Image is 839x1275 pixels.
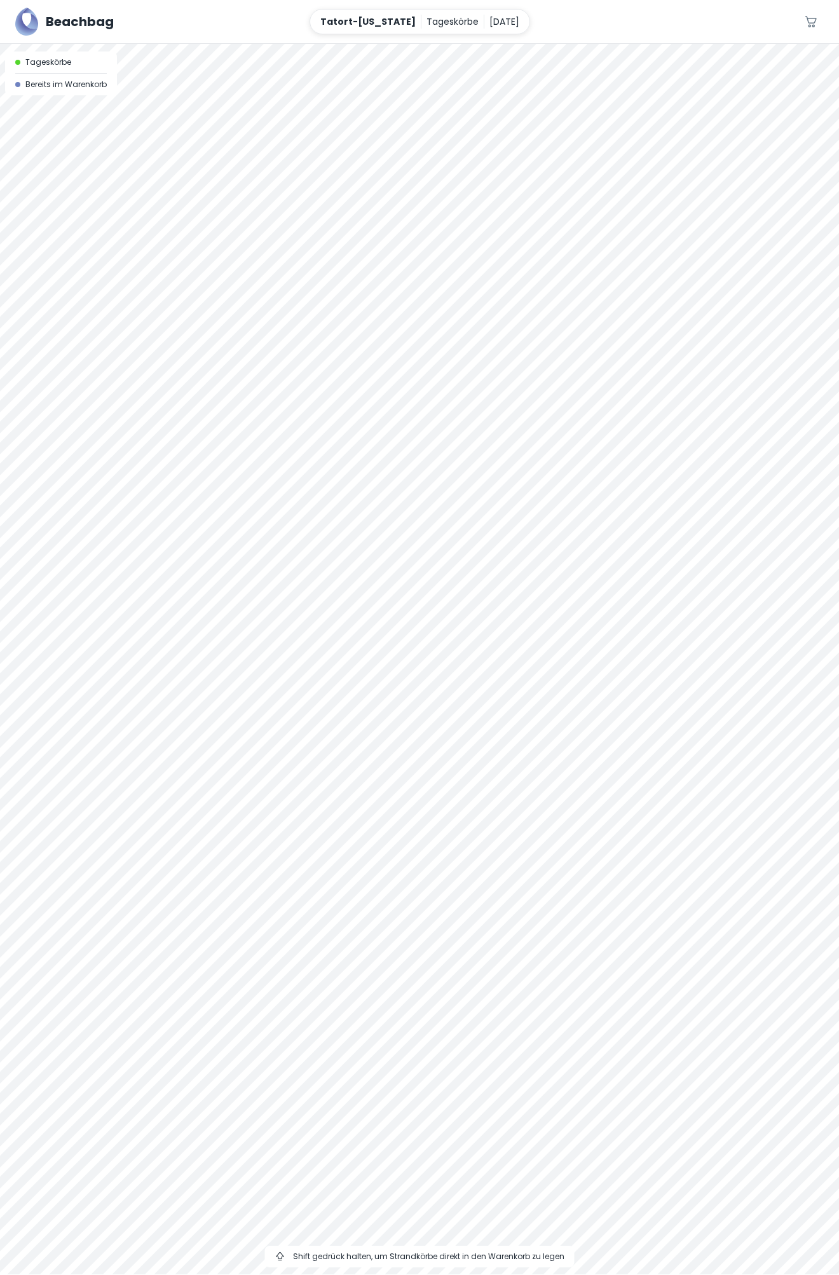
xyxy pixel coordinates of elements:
h5: Beachbag [46,12,114,31]
span: Bereits im Warenkorb [25,79,107,90]
p: [DATE] [489,15,519,29]
p: Tatort-[US_STATE] [320,15,416,29]
span: Shift gedrück halten, um Strandkörbe direkt in den Warenkorb zu legen [293,1251,564,1262]
p: Tageskörbe [426,15,479,29]
img: Beachbag [15,8,38,36]
span: Tageskörbe [25,57,71,68]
